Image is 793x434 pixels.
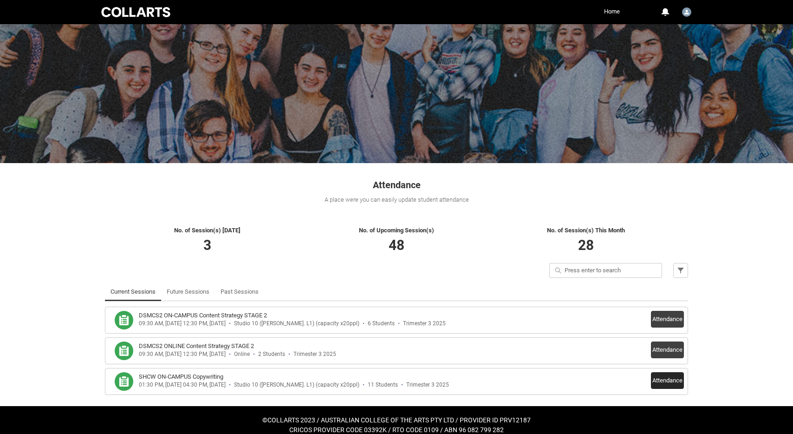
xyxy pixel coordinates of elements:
[105,195,688,204] div: A place were you can easily update student attendance
[221,283,259,301] a: Past Sessions
[368,320,395,327] div: 6 Students
[174,227,240,234] span: No. of Session(s) [DATE]
[373,179,421,191] span: Attendance
[258,351,285,358] div: 2 Students
[673,263,688,278] button: Filter
[215,283,264,301] li: Past Sessions
[682,7,691,17] img: Faculty.lwatson
[234,381,359,388] div: Studio 10 ([PERSON_NAME]. L1) (capacity x20ppl)
[293,351,336,358] div: Trimester 3 2025
[139,351,226,358] div: 09:30 AM, [DATE] 12:30 PM, [DATE]
[139,342,254,351] h3: DSMCS2 ONLINE Content Strategy STAGE 2
[105,283,161,301] li: Current Sessions
[203,237,211,253] span: 3
[139,381,226,388] div: 01:30 PM, [DATE] 04:30 PM, [DATE]
[651,342,684,358] button: Attendance
[389,237,404,253] span: 48
[359,227,434,234] span: No. of Upcoming Session(s)
[139,311,267,320] h3: DSMCS2 ON-CAMPUS Content Strategy STAGE 2
[234,320,359,327] div: Studio 10 ([PERSON_NAME]. L1) (capacity x20ppl)
[368,381,398,388] div: 11 Students
[167,283,209,301] a: Future Sessions
[139,372,223,381] h3: SHCW ON-CAMPUS Copywriting
[406,381,449,388] div: Trimester 3 2025
[680,4,694,19] button: User Profile Faculty.lwatson
[651,372,684,389] button: Attendance
[602,5,622,19] a: Home
[403,320,446,327] div: Trimester 3 2025
[161,283,215,301] li: Future Sessions
[547,227,625,234] span: No. of Session(s) This Month
[139,320,226,327] div: 09:30 AM, [DATE] 12:30 PM, [DATE]
[651,311,684,328] button: Attendance
[234,351,250,358] div: Online
[549,263,662,278] input: Press enter to search
[110,283,156,301] a: Current Sessions
[578,237,594,253] span: 28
